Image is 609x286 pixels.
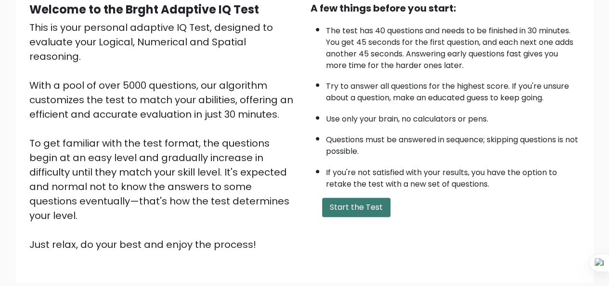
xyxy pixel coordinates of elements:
button: Start the Test [322,198,390,217]
li: If you're not satisfied with your results, you have the option to retake the test with a new set ... [326,162,580,190]
li: Questions must be answered in sequence; skipping questions is not possible. [326,129,580,157]
div: This is your personal adaptive IQ Test, designed to evaluate your Logical, Numerical and Spatial ... [29,20,299,252]
div: A few things before you start: [311,1,580,15]
li: The test has 40 questions and needs to be finished in 30 minutes. You get 45 seconds for the firs... [326,20,580,71]
li: Use only your brain, no calculators or pens. [326,109,580,125]
b: Welcome to the Brght Adaptive IQ Test [29,1,259,17]
li: Try to answer all questions for the highest score. If you're unsure about a question, make an edu... [326,76,580,104]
